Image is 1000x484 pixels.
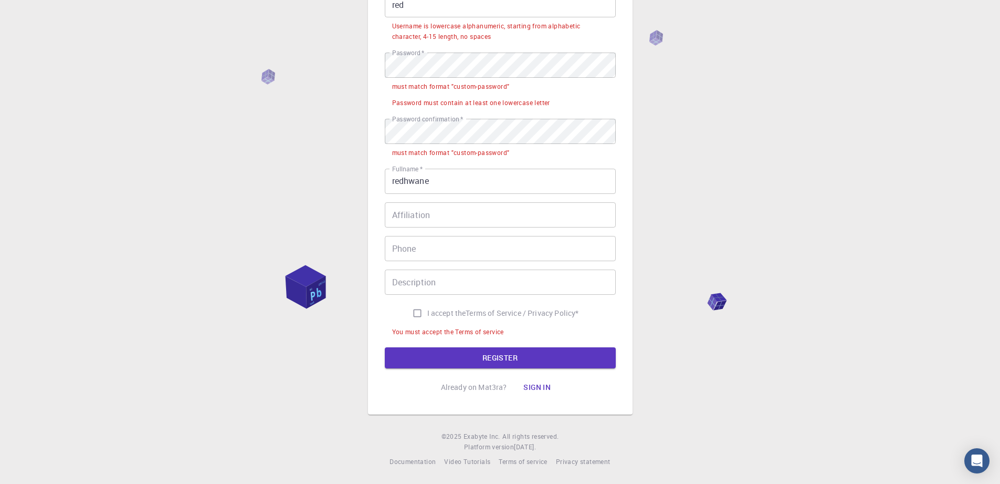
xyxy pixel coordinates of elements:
[466,308,578,318] a: Terms of Service / Privacy Policy*
[464,442,514,452] span: Platform version
[390,457,436,467] a: Documentation
[392,164,423,173] label: Fullname
[385,347,616,368] button: REGISTER
[390,457,436,466] span: Documentation
[464,432,500,440] span: Exabyte Inc.
[964,448,990,473] div: Open Intercom Messenger
[464,431,500,442] a: Exabyte Inc.
[556,457,610,466] span: Privacy statement
[444,457,490,467] a: Video Tutorials
[499,457,547,467] a: Terms of service
[556,457,610,467] a: Privacy statement
[392,148,510,158] div: must match format "custom-password"
[392,48,424,57] label: Password
[441,382,507,393] p: Already on Mat3ra?
[466,308,578,318] p: Terms of Service / Privacy Policy *
[502,431,559,442] span: All rights reserved.
[392,21,608,42] div: Username is lowercase alphanumeric, starting from alphabetic character, 4-15 length, no spaces
[427,308,466,318] span: I accept the
[441,431,464,442] span: © 2025
[392,115,463,123] label: Password confirmation
[392,98,550,108] div: Password must contain at least one lowercase letter
[392,81,510,92] div: must match format "custom-password"
[514,442,536,452] a: [DATE].
[392,327,504,337] div: You must accept the Terms of service
[444,457,490,466] span: Video Tutorials
[499,457,547,466] span: Terms of service
[514,442,536,451] span: [DATE] .
[515,377,559,398] button: Sign in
